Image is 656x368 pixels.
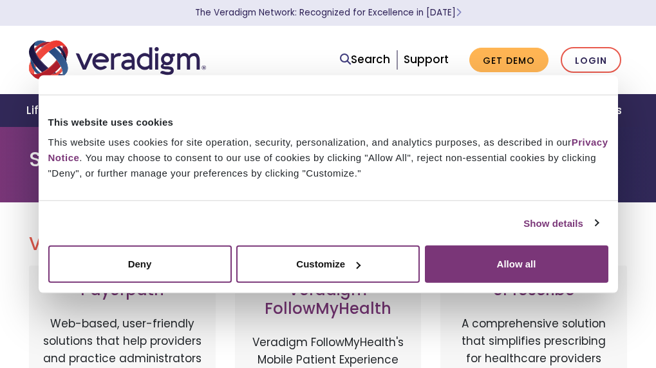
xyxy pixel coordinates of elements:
[48,246,232,283] button: Deny
[195,6,462,19] a: The Veradigm Network: Recognized for Excellence in [DATE]Learn More
[29,233,628,255] h2: Veradigm Solutions
[561,47,621,73] a: Login
[48,114,608,130] div: This website uses cookies
[404,52,449,67] a: Support
[42,281,203,300] h3: Payerpath
[469,48,548,73] a: Get Demo
[29,147,628,171] h1: Solution Login
[19,94,110,127] a: Life Sciences
[425,246,608,283] button: Allow all
[48,135,608,181] div: This website uses cookies for site operation, security, personalization, and analytics purposes, ...
[48,137,608,163] a: Privacy Notice
[340,51,390,68] a: Search
[29,39,206,81] img: Veradigm logo
[456,6,462,19] span: Learn More
[523,215,598,231] a: Show details
[236,246,420,283] button: Customize
[453,281,614,300] h3: ePrescribe
[248,281,409,318] h3: Veradigm FollowMyHealth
